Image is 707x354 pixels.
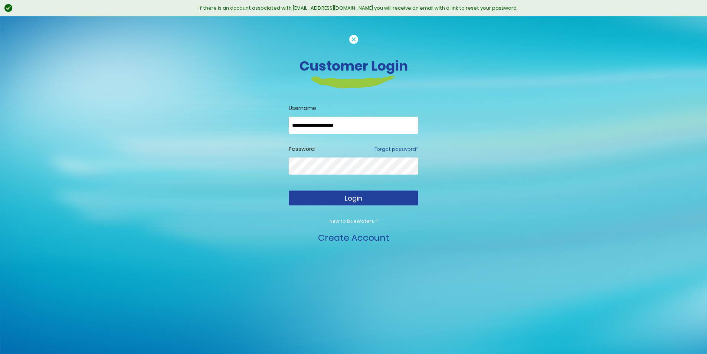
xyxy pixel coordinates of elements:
[318,231,389,244] a: Create Account
[17,4,700,12] div: If there is an account associated with [EMAIL_ADDRESS][DOMAIN_NAME] you will receive an email wit...
[289,145,315,153] label: Password
[289,218,418,225] p: New to BlueWaters ?
[289,191,418,205] button: Login
[311,76,396,88] img: login-heading-border.png
[289,104,418,112] label: Username
[148,58,560,74] h3: Customer Login
[374,146,418,153] a: Forgot password?
[349,35,358,44] img: cancel
[345,194,362,203] span: Login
